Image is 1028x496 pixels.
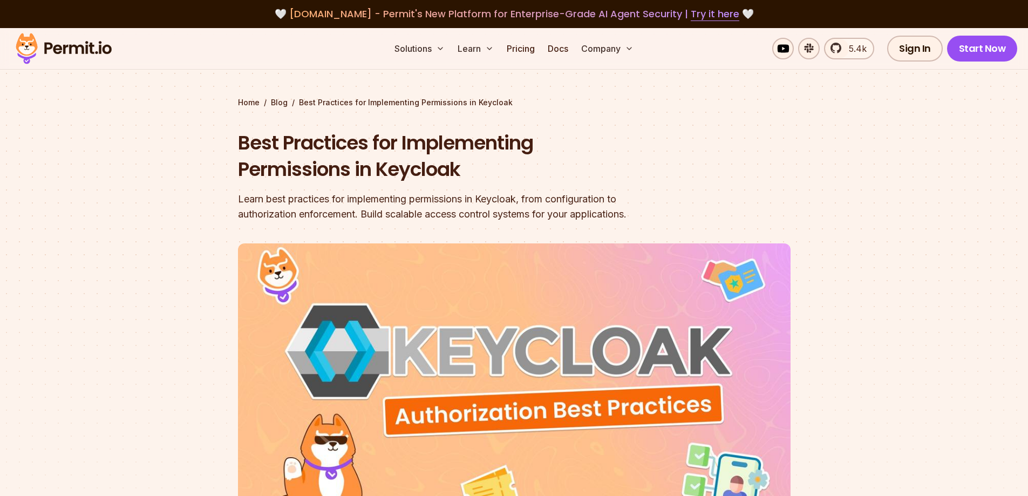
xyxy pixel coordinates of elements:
a: Docs [543,38,573,59]
a: Pricing [502,38,539,59]
img: Permit logo [11,30,117,67]
a: Blog [271,97,288,108]
button: Solutions [390,38,449,59]
h1: Best Practices for Implementing Permissions in Keycloak [238,130,652,183]
a: Start Now [947,36,1018,62]
button: Learn [453,38,498,59]
a: 5.4k [824,38,874,59]
a: Home [238,97,260,108]
a: Sign In [887,36,943,62]
div: 🤍 🤍 [26,6,1002,22]
span: 5.4k [842,42,867,55]
a: Try it here [691,7,739,21]
div: / / [238,97,791,108]
div: Learn best practices for implementing permissions in Keycloak, from configuration to authorizatio... [238,192,652,222]
button: Company [577,38,638,59]
span: [DOMAIN_NAME] - Permit's New Platform for Enterprise-Grade AI Agent Security | [289,7,739,21]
